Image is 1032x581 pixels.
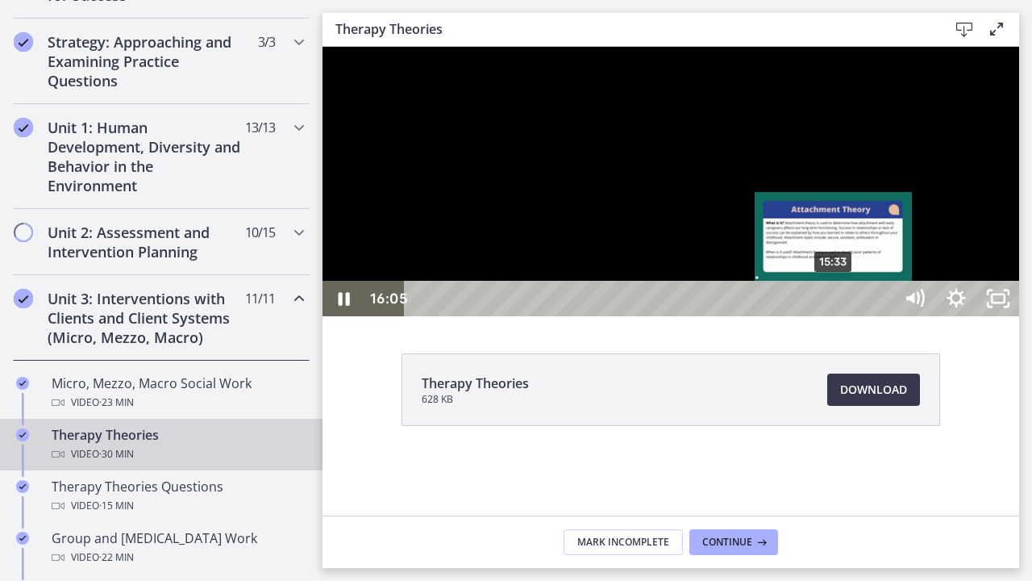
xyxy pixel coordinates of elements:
[99,496,134,516] span: · 15 min
[16,428,29,441] i: Completed
[702,536,752,549] span: Continue
[99,548,134,567] span: · 22 min
[48,32,244,90] h2: Strategy: Approaching and Examining Practice Questions
[322,47,1019,316] iframe: Video Lesson
[52,374,303,412] div: Micro, Mezzo, Macro Social Work
[613,234,655,270] button: Show settings menu
[577,536,669,549] span: Mark Incomplete
[258,32,275,52] span: 3 / 3
[48,223,244,261] h2: Unit 2: Assessment and Intervention Planning
[16,377,29,390] i: Completed
[16,532,29,545] i: Completed
[245,223,275,242] span: 10 / 15
[99,445,134,464] span: · 30 min
[422,374,529,393] span: Therapy Theories
[422,393,529,406] span: 628 KB
[52,393,303,412] div: Video
[245,118,275,137] span: 13 / 13
[52,529,303,567] div: Group and [MEDICAL_DATA] Work
[571,234,613,270] button: Mute
[14,32,33,52] i: Completed
[52,445,303,464] div: Video
[14,289,33,308] i: Completed
[827,374,920,406] a: Download
[48,118,244,195] h2: Unit 1: Human Development, Diversity and Behavior in the Environment
[48,289,244,347] h2: Unit 3: Interventions with Clients and Client Systems (Micro, Mezzo, Macro)
[564,529,683,555] button: Mark Incomplete
[99,393,134,412] span: · 23 min
[52,496,303,516] div: Video
[245,289,275,308] span: 11 / 11
[335,19,922,39] h3: Therapy Theories
[16,480,29,493] i: Completed
[14,118,33,137] i: Completed
[689,529,778,555] button: Continue
[52,477,303,516] div: Therapy Theories Questions
[840,380,907,399] span: Download
[655,234,697,270] button: Unfullscreen
[52,425,303,464] div: Therapy Theories
[52,548,303,567] div: Video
